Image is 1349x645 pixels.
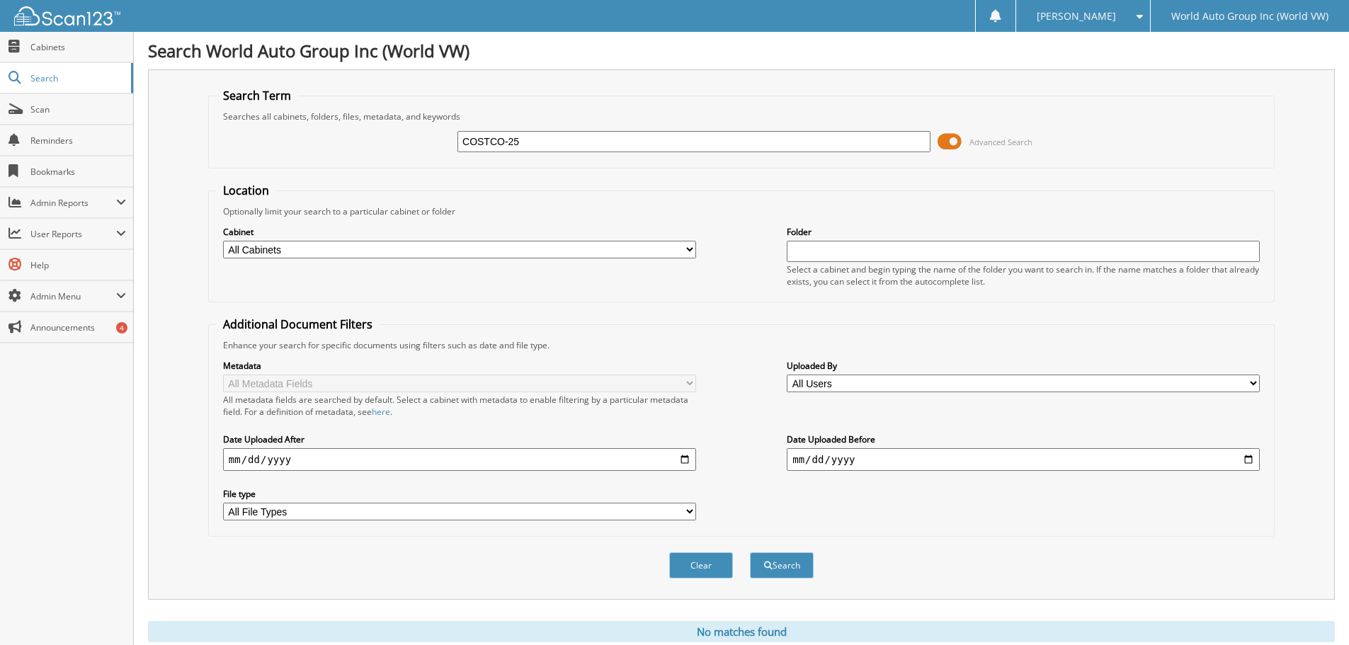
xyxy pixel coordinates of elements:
h1: Search World Auto Group Inc (World VW) [148,39,1335,62]
span: Advanced Search [969,137,1032,147]
span: Announcements [30,321,126,333]
img: scan123-logo-white.svg [14,6,120,25]
a: here [372,406,390,418]
div: Searches all cabinets, folders, files, metadata, and keywords [216,110,1267,122]
span: Admin Reports [30,197,116,209]
div: Enhance your search for specific documents using filters such as date and file type. [216,339,1267,351]
button: Search [750,552,814,578]
span: Scan [30,103,126,115]
span: World Auto Group Inc (World VW) [1171,12,1328,21]
legend: Location [216,183,276,198]
div: Select a cabinet and begin typing the name of the folder you want to search in. If the name match... [787,263,1260,287]
span: Search [30,72,124,84]
legend: Search Term [216,88,298,103]
div: No matches found [148,621,1335,642]
button: Clear [669,552,733,578]
legend: Additional Document Filters [216,316,380,332]
span: [PERSON_NAME] [1037,12,1116,21]
label: Metadata [223,360,696,372]
span: Cabinets [30,41,126,53]
span: Reminders [30,135,126,147]
input: end [787,448,1260,471]
div: All metadata fields are searched by default. Select a cabinet with metadata to enable filtering b... [223,394,696,418]
span: User Reports [30,228,116,240]
label: File type [223,488,696,500]
label: Cabinet [223,226,696,238]
div: Optionally limit your search to a particular cabinet or folder [216,205,1267,217]
label: Date Uploaded Before [787,433,1260,445]
label: Folder [787,226,1260,238]
span: Help [30,259,126,271]
span: Admin Menu [30,290,116,302]
label: Uploaded By [787,360,1260,372]
span: Bookmarks [30,166,126,178]
input: start [223,448,696,471]
div: 4 [116,322,127,333]
label: Date Uploaded After [223,433,696,445]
